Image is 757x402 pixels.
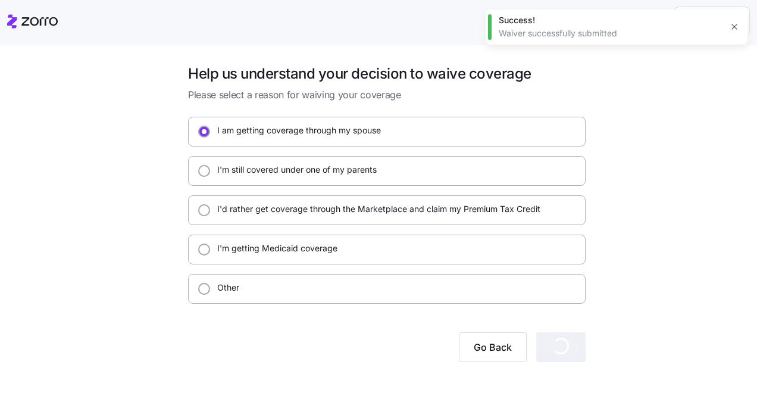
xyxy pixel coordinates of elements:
[188,64,586,83] h1: Help us understand your decision to waive coverage
[210,242,337,254] label: I'm getting Medicaid coverage
[474,340,512,354] span: Go Back
[210,282,239,294] label: Other
[210,203,540,215] label: I'd rather get coverage through the Marketplace and claim my Premium Tax Credit
[499,14,721,26] div: Success!
[459,332,527,362] button: Go Back
[188,88,586,102] span: Please select a reason for waiving your coverage
[210,164,377,176] label: I'm still covered under one of my parents
[210,124,381,136] label: I am getting coverage through my spouse
[499,27,721,39] div: Waiver successfully submitted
